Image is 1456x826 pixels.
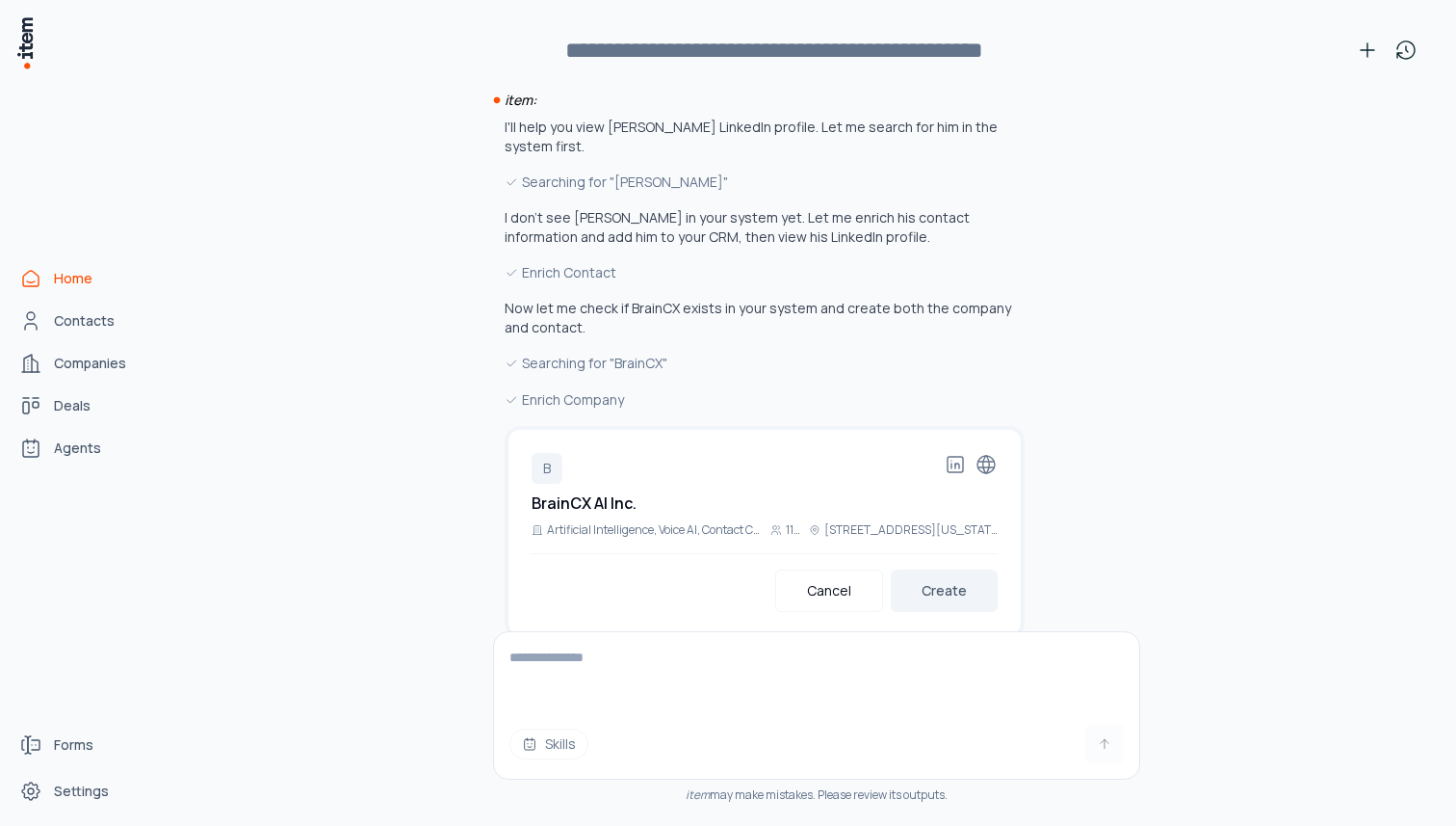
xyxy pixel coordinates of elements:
a: Forms [12,726,158,764]
span: Forms [54,735,93,755]
p: I'll help you view [PERSON_NAME] LinkedIn profile. Let me search for him in the system first. [505,118,1025,156]
i: item [686,786,710,803]
div: B [532,453,562,484]
span: Skills [545,734,576,754]
a: Home [12,259,158,298]
span: Companies [54,354,126,373]
h2: BrainCX AI Inc. [532,492,637,515]
span: Agents [54,439,101,458]
p: 11-50 [786,522,801,538]
span: Settings [54,782,109,801]
button: Create [891,570,998,612]
a: Contacts [12,302,158,340]
button: View history [1387,31,1425,69]
div: may make mistakes. Please review its outputs. [493,787,1140,803]
img: Item Brain Logo [15,15,35,70]
button: Cancel [775,570,883,612]
p: Now let me check if BrainCX exists in your system and create both the company and contact. [505,299,1025,337]
a: deals [12,386,158,425]
p: [STREET_ADDRESS][US_STATE][US_STATE] [824,522,998,538]
a: Settings [12,772,158,811]
button: New conversation [1348,31,1387,69]
div: Enrich Contact [505,262,1025,283]
div: Searching for "[PERSON_NAME]" [505,172,1025,193]
i: item: [505,91,536,109]
span: Contacts [54,311,115,331]
span: Home [54,269,92,288]
div: Searching for "BrainCX" [505,353,1025,374]
div: Enrich Company [505,389,1025,411]
span: Deals [54,396,91,415]
p: I don't see [PERSON_NAME] in your system yet. Let me enrich his contact information and add him t... [505,208,1025,247]
a: Agents [12,429,158,467]
p: Artificial Intelligence, Voice AI, Contact Center Outsourcing [547,522,763,538]
button: Skills [509,729,588,759]
a: Companies [12,344,158,383]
